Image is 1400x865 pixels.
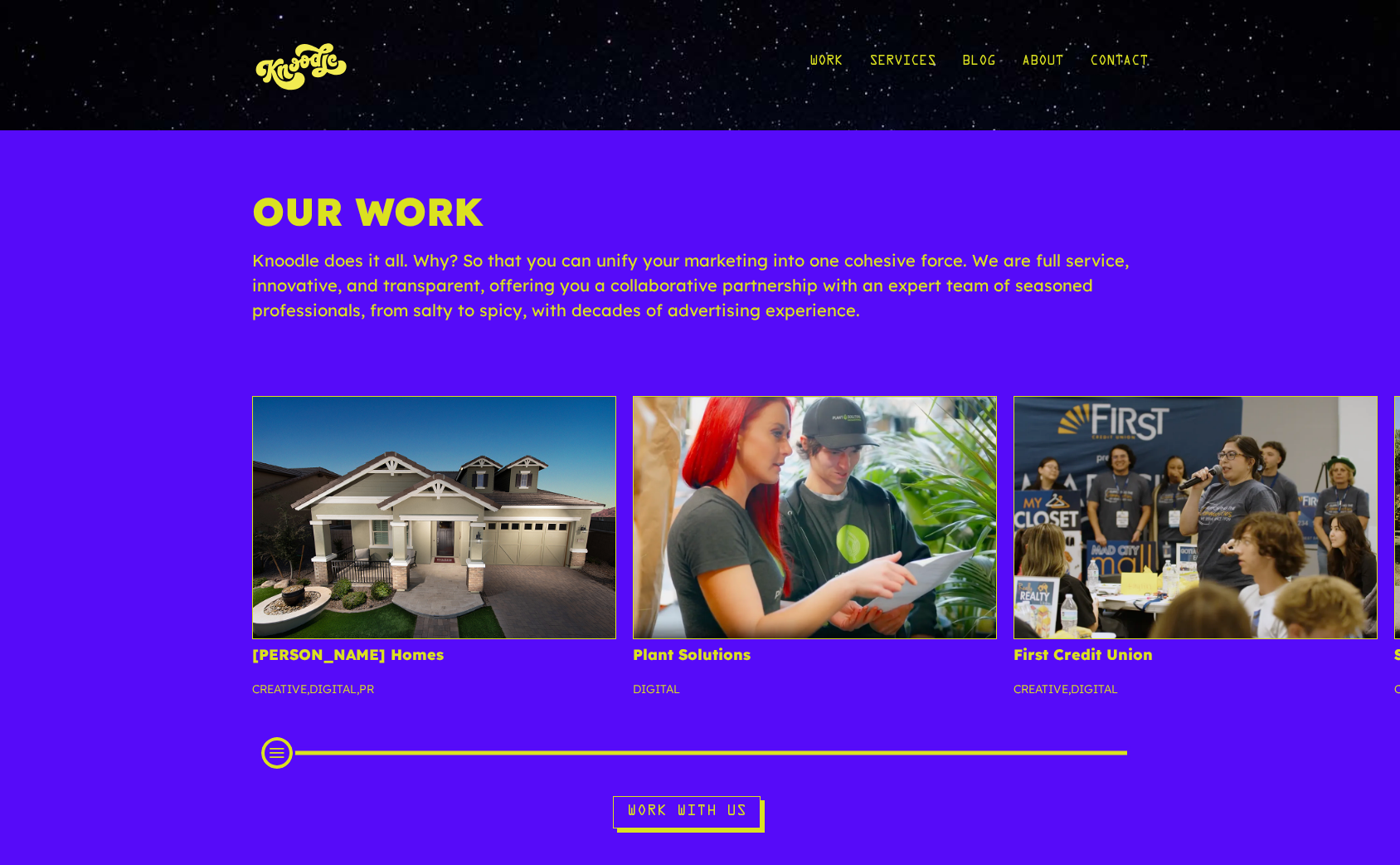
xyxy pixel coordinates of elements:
[277,745,1123,761] div: Scroll Projects
[252,248,1148,340] p: Knoodle does it all. Why? So that you can unify your marketing into one cohesive force. We are fu...
[1071,682,1118,696] a: Digital
[962,27,995,104] a: Blog
[1022,27,1063,104] a: About
[252,645,444,664] a: [PERSON_NAME] Homes
[633,645,751,664] a: Plant Solutions
[869,27,936,104] a: Services
[809,27,843,104] a: Work
[252,680,616,711] p: , ,
[309,682,357,696] a: Digital
[359,682,374,696] a: PR
[1014,682,1068,696] a: Creative
[252,682,307,696] a: Creative
[252,188,1148,248] h1: Our Work
[1014,645,1153,664] a: First Credit Union
[1014,680,1378,711] p: ,
[613,796,761,828] a: Work With Us
[1090,27,1148,104] a: Contact
[633,682,680,696] a: Digital
[252,27,352,104] img: KnoLogo(yellow)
